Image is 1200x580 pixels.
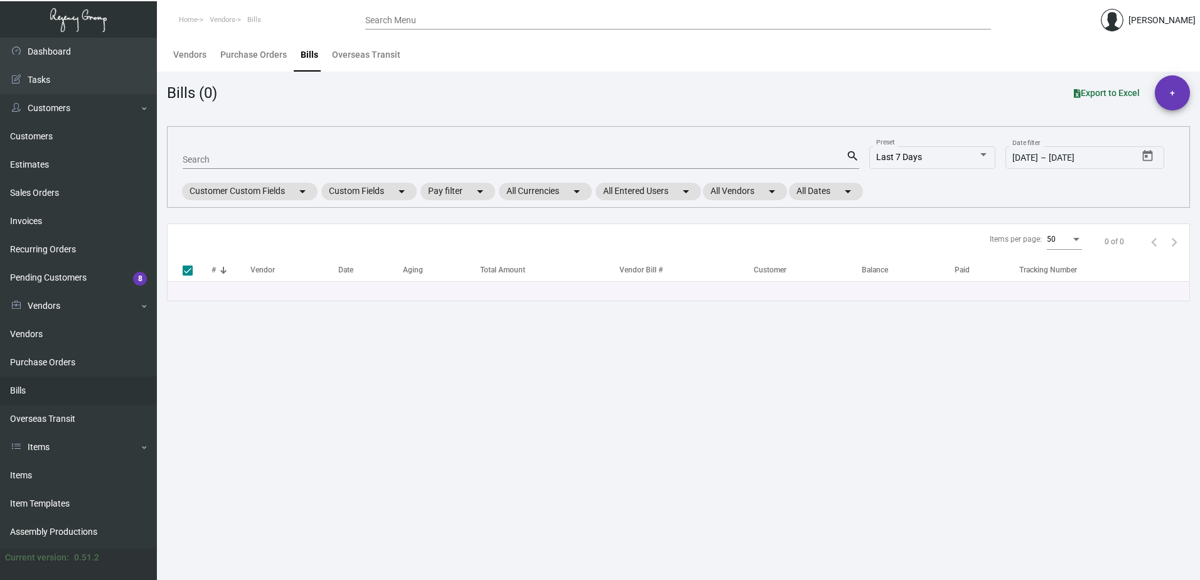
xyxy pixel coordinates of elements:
[1047,235,1082,244] mat-select: Items per page:
[1012,153,1038,163] input: Start date
[210,16,235,24] span: Vendors
[1047,235,1056,244] span: 50
[754,264,786,276] div: Customer
[480,264,525,276] div: Total Amount
[862,264,888,276] div: Balance
[250,264,338,276] div: Vendor
[421,183,495,200] mat-chip: Pay filter
[182,183,318,200] mat-chip: Customer Custom Fields
[394,184,409,199] mat-icon: arrow_drop_down
[1155,75,1190,110] button: +
[619,264,754,276] div: Vendor Bill #
[876,152,922,162] span: Last 7 Days
[5,551,69,564] div: Current version:
[1019,264,1077,276] div: Tracking Number
[678,184,694,199] mat-icon: arrow_drop_down
[789,183,863,200] mat-chip: All Dates
[1144,232,1164,252] button: Previous page
[846,149,859,164] mat-icon: search
[1164,232,1184,252] button: Next page
[295,184,310,199] mat-icon: arrow_drop_down
[955,264,970,276] div: Paid
[173,48,206,62] div: Vendors
[1101,9,1123,31] img: admin@bootstrapmaster.com
[596,183,701,200] mat-chip: All Entered Users
[862,264,955,276] div: Balance
[247,16,261,24] span: Bills
[74,551,99,564] div: 0.51.2
[840,184,855,199] mat-icon: arrow_drop_down
[179,16,198,24] span: Home
[955,264,1019,276] div: Paid
[480,264,619,276] div: Total Amount
[703,183,787,200] mat-chip: All Vendors
[569,184,584,199] mat-icon: arrow_drop_down
[1128,14,1196,27] div: [PERSON_NAME]
[499,183,592,200] mat-chip: All Currencies
[473,184,488,199] mat-icon: arrow_drop_down
[990,234,1042,245] div: Items per page:
[619,264,663,276] div: Vendor Bill #
[1019,264,1189,276] div: Tracking Number
[167,82,217,104] div: Bills (0)
[1041,153,1046,163] span: –
[403,264,480,276] div: Aging
[1138,146,1158,166] button: Open calendar
[754,264,862,276] div: Customer
[1049,153,1109,163] input: End date
[338,264,353,276] div: Date
[764,184,779,199] mat-icon: arrow_drop_down
[250,264,275,276] div: Vendor
[220,48,287,62] div: Purchase Orders
[1074,88,1140,98] span: Export to Excel
[212,264,250,276] div: #
[1064,82,1150,104] button: Export to Excel
[332,48,400,62] div: Overseas Transit
[1170,75,1175,110] span: +
[301,48,318,62] div: Bills
[338,264,403,276] div: Date
[321,183,417,200] mat-chip: Custom Fields
[212,264,216,276] div: #
[1105,236,1124,247] div: 0 of 0
[403,264,423,276] div: Aging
